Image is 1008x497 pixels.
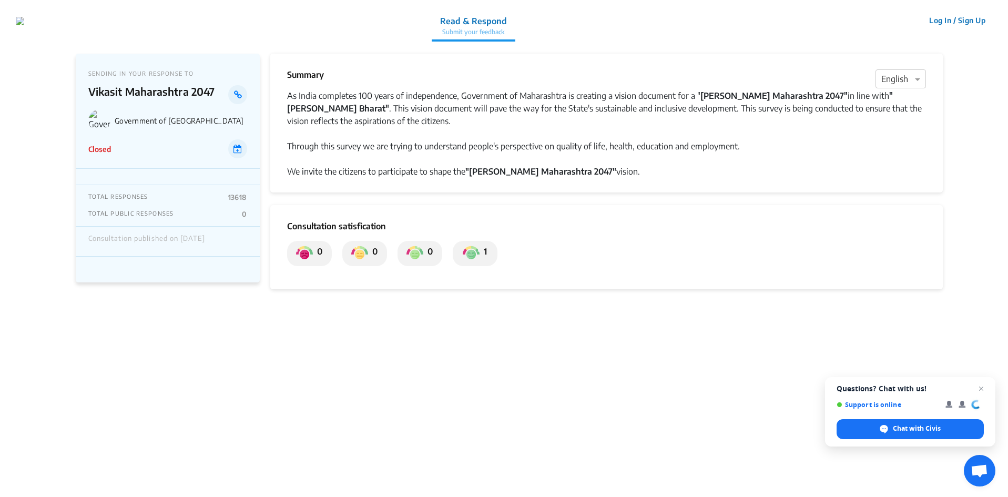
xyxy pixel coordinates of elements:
[893,424,941,433] span: Chat with Civis
[975,382,987,395] span: Close chat
[88,109,110,131] img: Government of Maharashtra logo
[700,90,848,101] strong: [PERSON_NAME] Maharashtra 2047"
[16,17,24,25] img: 7907nfqetxyivg6ubhai9kg9bhzr
[228,193,247,201] p: 13618
[964,455,995,486] div: Open chat
[351,245,368,262] img: private_somewhat_dissatisfied.png
[423,245,433,262] p: 0
[440,15,507,27] p: Read & Respond
[440,27,507,37] p: Submit your feedback
[837,384,984,393] span: Questions? Chat with us!
[296,245,313,262] img: private_dissatisfied.png
[287,165,926,178] div: We invite the citizens to participate to shape the vision.
[88,85,229,104] p: Vikasit Maharashtra 2047
[115,116,247,125] p: Government of [GEOGRAPHIC_DATA]
[313,245,322,262] p: 0
[88,210,174,218] p: TOTAL PUBLIC RESPONSES
[406,245,423,262] img: private_somewhat_satisfied.png
[242,210,247,218] p: 0
[287,89,926,127] div: As India completes 100 years of independence, Government of Maharashtra is creating a vision docu...
[88,193,148,201] p: TOTAL RESPONSES
[463,245,480,262] img: private_satisfied.png
[88,144,111,155] p: Closed
[287,140,926,153] div: Through this survey we are trying to understand people's perspective on quality of life, health, ...
[287,220,926,232] p: Consultation satisfication
[287,68,324,81] p: Summary
[837,401,938,409] span: Support is online
[465,166,616,177] strong: "[PERSON_NAME] Maharashtra 2047"
[88,70,247,77] p: SENDING IN YOUR RESPONSE TO
[368,245,378,262] p: 0
[837,419,984,439] div: Chat with Civis
[922,12,992,28] button: Log In / Sign Up
[88,235,205,248] div: Consultation published on [DATE]
[480,245,487,262] p: 1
